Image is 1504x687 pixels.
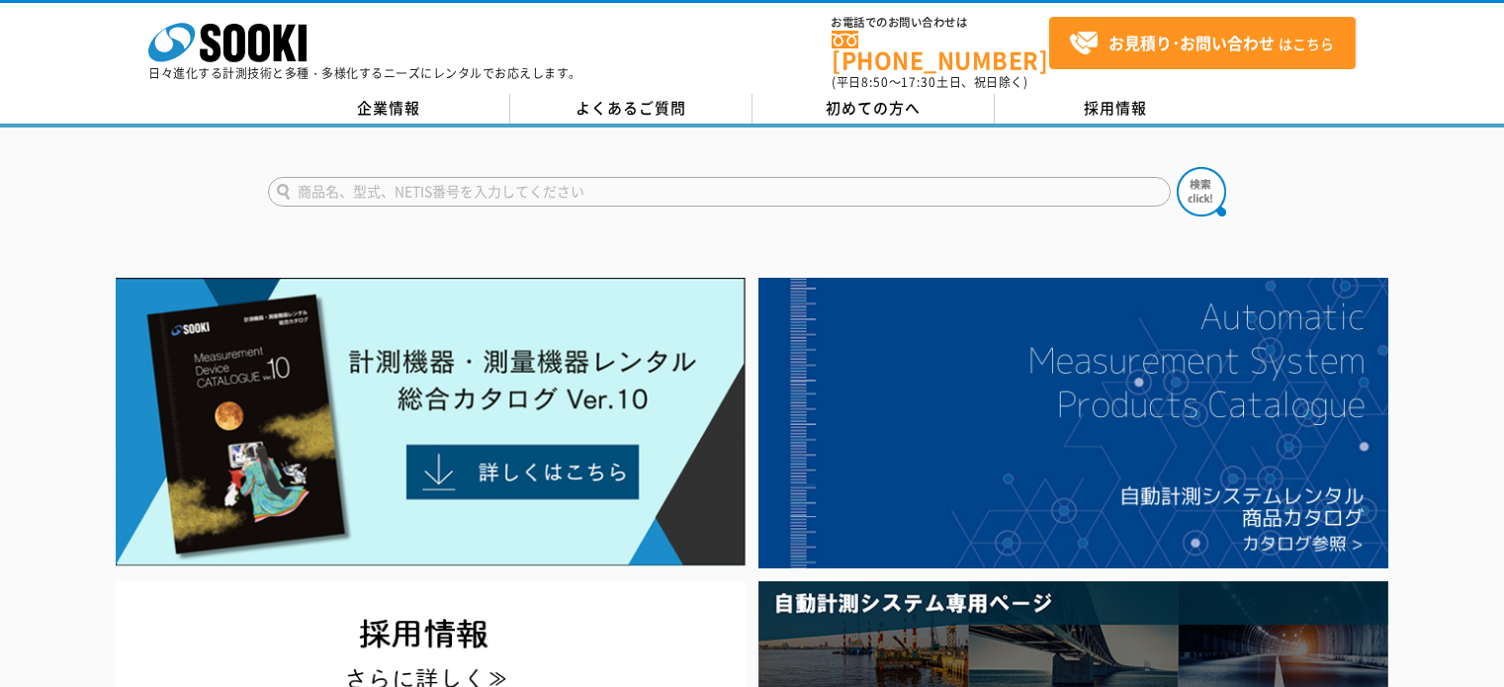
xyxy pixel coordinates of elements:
[116,278,746,566] img: Catalog Ver10
[826,97,921,119] span: 初めての方へ
[510,94,752,124] a: よくあるご質問
[832,73,1027,91] span: (平日 ～ 土日、祝日除く)
[268,94,510,124] a: 企業情報
[995,94,1237,124] a: 採用情報
[901,73,936,91] span: 17:30
[1049,17,1356,69] a: お見積り･お問い合わせはこちら
[1108,31,1275,54] strong: お見積り･お問い合わせ
[1069,29,1334,58] span: はこちら
[268,177,1171,207] input: 商品名、型式、NETIS番号を入力してください
[1177,167,1226,216] img: btn_search.png
[148,67,581,79] p: 日々進化する計測技術と多種・多様化するニーズにレンタルでお応えします。
[861,73,889,91] span: 8:50
[832,31,1049,71] a: [PHONE_NUMBER]
[758,278,1388,568] img: 自動計測システムカタログ
[832,17,1049,29] span: お電話でのお問い合わせは
[752,94,995,124] a: 初めての方へ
